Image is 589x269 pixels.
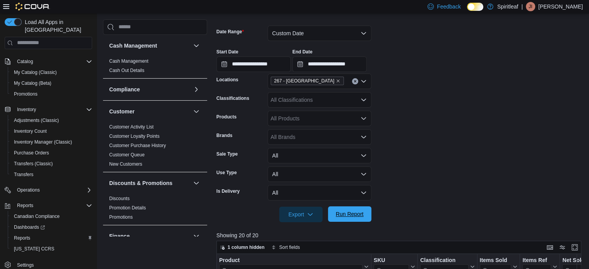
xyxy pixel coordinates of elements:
[328,206,371,222] button: Run Report
[219,257,362,264] div: Product
[545,243,555,252] button: Keyboard shortcuts
[11,116,62,125] a: Adjustments (Classic)
[109,58,148,64] a: Cash Management
[268,166,371,182] button: All
[217,243,268,252] button: 1 column hidden
[14,246,54,252] span: [US_STATE] CCRS
[8,211,95,222] button: Canadian Compliance
[2,200,95,211] button: Reports
[11,68,60,77] a: My Catalog (Classic)
[216,29,244,35] label: Date Range
[17,58,33,65] span: Catalog
[279,207,323,222] button: Export
[8,89,95,99] button: Promotions
[274,77,334,85] span: 267 - [GEOGRAPHIC_DATA]
[11,170,36,179] a: Transfers
[529,2,532,11] span: JI
[216,49,239,55] label: Start Date
[109,232,130,240] h3: Finance
[11,127,50,136] a: Inventory Count
[11,79,92,88] span: My Catalog (Beta)
[11,244,92,254] span: Washington CCRS
[11,170,92,179] span: Transfers
[479,257,511,264] div: Items Sold
[11,148,92,158] span: Purchase Orders
[109,133,160,139] span: Customer Loyalty Points
[109,205,146,211] a: Promotion Details
[336,210,364,218] span: Run Report
[361,97,367,103] button: Open list of options
[109,142,166,149] span: Customer Purchase History
[109,161,142,167] a: New Customers
[109,134,160,139] a: Customer Loyalty Points
[216,151,238,157] label: Sale Type
[11,137,75,147] a: Inventory Manager (Classic)
[109,86,190,93] button: Compliance
[8,233,95,243] button: Reports
[109,214,133,220] a: Promotions
[14,105,39,114] button: Inventory
[570,243,579,252] button: Enter fullscreen
[216,188,240,194] label: Is Delivery
[271,77,344,85] span: 267 - Cold Lake
[11,148,52,158] a: Purchase Orders
[109,143,166,148] a: Customer Purchase History
[109,67,144,74] span: Cash Out Details
[109,214,133,220] span: Promotions
[8,158,95,169] button: Transfers (Classic)
[14,57,92,66] span: Catalog
[14,139,72,145] span: Inventory Manager (Classic)
[109,179,190,187] button: Discounts & Promotions
[8,169,95,180] button: Transfers
[17,106,36,113] span: Inventory
[192,178,201,188] button: Discounts & Promotions
[11,116,92,125] span: Adjustments (Classic)
[216,95,249,101] label: Classifications
[103,57,207,78] div: Cash Management
[292,49,313,55] label: End Date
[14,171,33,178] span: Transfers
[109,124,154,130] span: Customer Activity List
[192,231,201,241] button: Finance
[11,233,33,243] a: Reports
[14,185,92,195] span: Operations
[109,161,142,167] span: New Customers
[11,89,92,99] span: Promotions
[14,105,92,114] span: Inventory
[216,77,239,83] label: Locations
[8,78,95,89] button: My Catalog (Beta)
[2,56,95,67] button: Catalog
[14,161,53,167] span: Transfers (Classic)
[336,79,340,83] button: Remove 267 - Cold Lake from selection in this group
[8,67,95,78] button: My Catalog (Classic)
[14,57,36,66] button: Catalog
[14,150,49,156] span: Purchase Orders
[14,91,38,97] span: Promotions
[467,3,483,11] input: Dark Mode
[8,222,95,233] a: Dashboards
[14,224,45,230] span: Dashboards
[11,137,92,147] span: Inventory Manager (Classic)
[14,201,92,210] span: Reports
[17,202,33,209] span: Reports
[8,137,95,147] button: Inventory Manager (Classic)
[109,108,190,115] button: Customer
[216,231,585,239] p: Showing 20 of 20
[11,79,55,88] a: My Catalog (Beta)
[292,57,367,72] input: Press the down key to open a popover containing a calendar.
[420,257,469,264] div: Classification
[11,212,92,221] span: Canadian Compliance
[109,196,130,201] a: Discounts
[109,232,190,240] button: Finance
[109,42,190,50] button: Cash Management
[14,185,43,195] button: Operations
[14,128,47,134] span: Inventory Count
[14,80,52,86] span: My Catalog (Beta)
[216,132,232,139] label: Brands
[109,179,172,187] h3: Discounts & Promotions
[109,195,130,202] span: Discounts
[8,115,95,126] button: Adjustments (Classic)
[216,114,237,120] label: Products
